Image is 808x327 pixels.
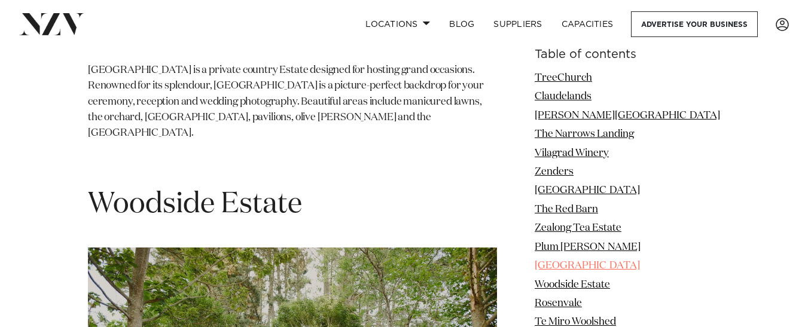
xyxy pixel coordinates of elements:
a: BLOG [440,11,484,37]
a: The Red Barn [535,204,598,215]
a: Plum [PERSON_NAME] [535,242,641,252]
a: Zenders [535,167,574,177]
a: SUPPLIERS [484,11,551,37]
a: Capacities [552,11,623,37]
span: Woodside Estate [88,190,302,219]
a: The Narrows Landing [535,129,634,139]
a: Claudelands [535,91,591,102]
img: nzv-logo.png [19,13,84,35]
a: Locations [356,11,440,37]
a: Vilagrad Winery [535,148,609,158]
a: Rosenvale [535,298,582,308]
p: [GEOGRAPHIC_DATA] is a private country Estate designed for hosting grand occasions. Renowned for ... [88,63,497,142]
a: [GEOGRAPHIC_DATA] [535,261,640,271]
a: TreeChurch [535,73,592,83]
a: Zealong Tea Estate [535,224,621,234]
a: Advertise your business [631,11,758,37]
a: [GEOGRAPHIC_DATA] [535,186,640,196]
h6: Table of contents [535,48,720,61]
a: [PERSON_NAME][GEOGRAPHIC_DATA] [535,111,720,121]
a: Woodside Estate [535,280,610,290]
